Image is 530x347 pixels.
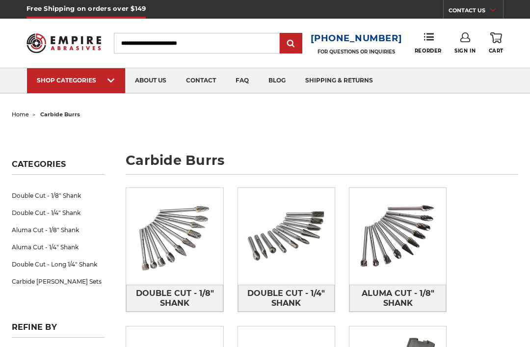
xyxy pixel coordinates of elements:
[238,285,334,312] span: Double Cut - 1/4" Shank
[176,68,226,93] a: contact
[127,285,222,312] span: Double Cut - 1/8" Shank
[350,285,446,312] span: Aluma Cut - 1/8" Shank
[454,48,476,54] span: Sign In
[311,31,402,46] a: [PHONE_NUMBER]
[126,188,223,285] img: Double Cut - 1/8" Shank
[12,221,105,239] a: Aluma Cut - 1/8" Shank
[12,111,29,118] a: home
[238,285,335,312] a: Double Cut - 1/4" Shank
[26,28,101,57] img: Empire Abrasives
[37,77,115,84] div: SHOP CATEGORIES
[126,154,518,175] h1: carbide burrs
[415,32,442,53] a: Reorder
[295,68,383,93] a: shipping & returns
[415,48,442,54] span: Reorder
[489,32,503,54] a: Cart
[281,34,301,53] input: Submit
[226,68,259,93] a: faq
[12,160,105,175] h5: Categories
[12,273,105,290] a: Carbide [PERSON_NAME] Sets
[40,111,80,118] span: carbide burrs
[238,188,335,285] img: Double Cut - 1/4" Shank
[12,322,105,338] h5: Refine by
[12,204,105,221] a: Double Cut - 1/4" Shank
[489,48,503,54] span: Cart
[12,256,105,273] a: Double Cut - Long 1/4" Shank
[449,5,503,19] a: CONTACT US
[349,188,446,285] img: Aluma Cut - 1/8" Shank
[259,68,295,93] a: blog
[12,239,105,256] a: Aluma Cut - 1/4" Shank
[125,68,176,93] a: about us
[12,187,105,204] a: Double Cut - 1/8" Shank
[126,285,223,312] a: Double Cut - 1/8" Shank
[311,49,402,55] p: FOR QUESTIONS OR INQUIRIES
[349,285,446,312] a: Aluma Cut - 1/8" Shank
